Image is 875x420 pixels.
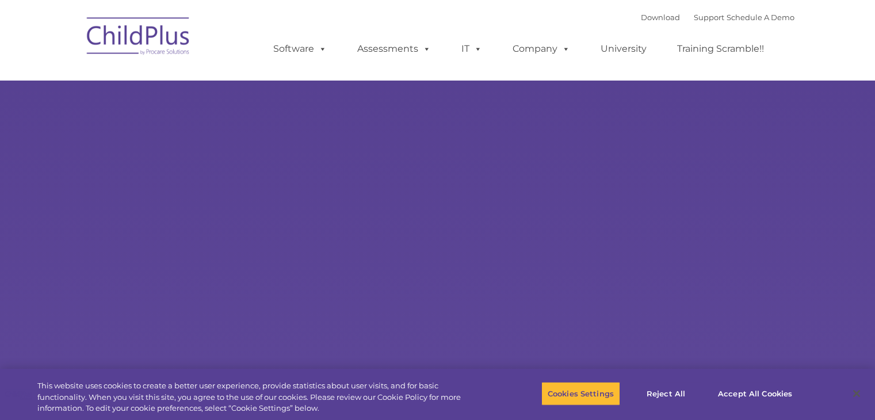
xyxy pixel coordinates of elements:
a: Support [694,13,724,22]
button: Close [844,381,869,406]
font: | [641,13,794,22]
div: This website uses cookies to create a better user experience, provide statistics about user visit... [37,380,482,414]
img: ChildPlus by Procare Solutions [81,9,196,67]
button: Accept All Cookies [712,381,798,406]
a: Assessments [346,37,442,60]
a: Schedule A Demo [727,13,794,22]
a: Software [262,37,338,60]
a: University [589,37,658,60]
button: Reject All [630,381,702,406]
a: Company [501,37,582,60]
a: Download [641,13,680,22]
a: IT [450,37,494,60]
button: Cookies Settings [541,381,620,406]
a: Training Scramble!! [666,37,775,60]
